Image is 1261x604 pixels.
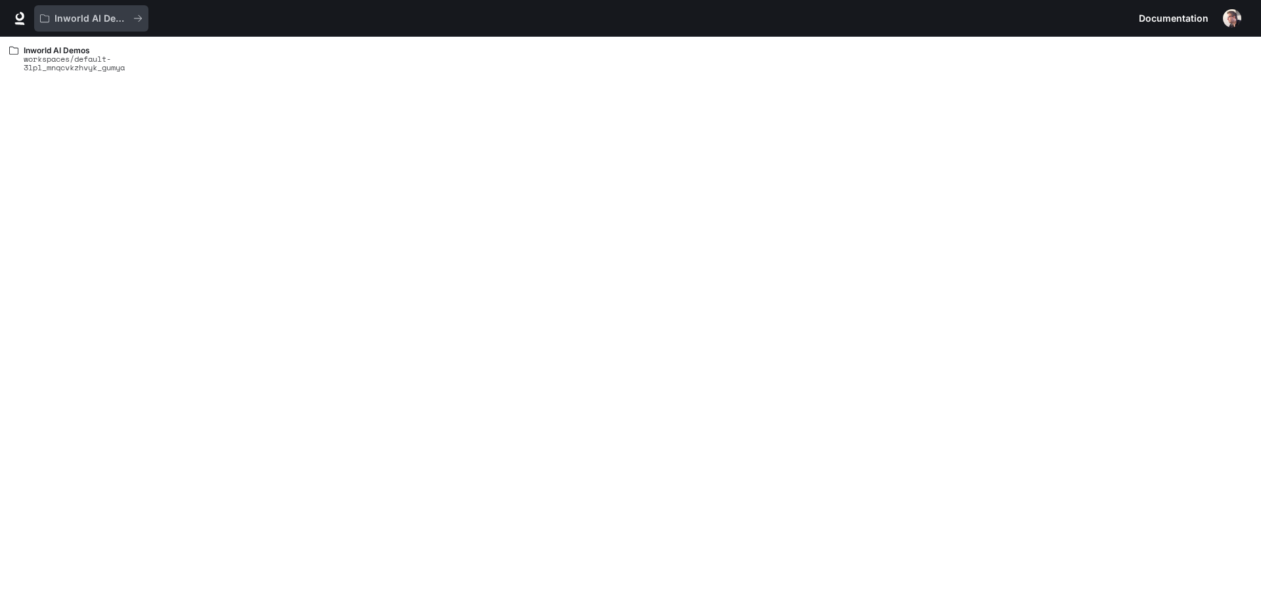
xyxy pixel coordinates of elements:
p: workspaces/default-3lpl_mnqcvkzhvyk_gumya [24,55,190,72]
p: Inworld AI Demos [24,46,190,55]
button: All workspaces [34,5,148,32]
p: Inworld AI Demos [55,13,128,24]
img: User avatar [1223,9,1241,28]
button: User avatar [1219,5,1245,32]
a: Documentation [1134,5,1214,32]
span: Documentation [1139,11,1208,27]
